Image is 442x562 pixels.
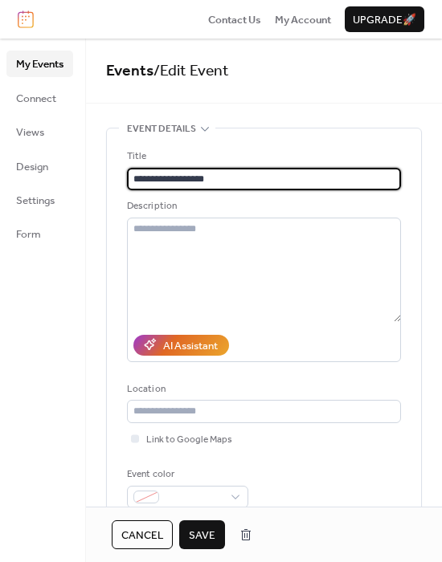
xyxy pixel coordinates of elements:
[208,11,261,27] a: Contact Us
[127,198,398,214] div: Description
[6,119,73,145] a: Views
[179,520,225,549] button: Save
[127,149,398,165] div: Title
[345,6,424,32] button: Upgrade🚀
[18,10,34,28] img: logo
[353,12,416,28] span: Upgrade 🚀
[208,12,261,28] span: Contact Us
[6,187,73,213] a: Settings
[127,466,245,483] div: Event color
[6,85,73,111] a: Connect
[189,527,215,544] span: Save
[275,11,331,27] a: My Account
[127,121,196,137] span: Event details
[106,56,153,86] a: Events
[163,338,218,354] div: AI Assistant
[153,56,229,86] span: / Edit Event
[16,124,44,140] span: Views
[16,193,55,209] span: Settings
[6,51,73,76] a: My Events
[16,91,56,107] span: Connect
[6,221,73,246] a: Form
[112,520,173,549] button: Cancel
[16,56,63,72] span: My Events
[16,159,48,175] span: Design
[16,226,41,242] span: Form
[146,432,232,448] span: Link to Google Maps
[127,381,398,397] div: Location
[275,12,331,28] span: My Account
[6,153,73,179] a: Design
[133,335,229,356] button: AI Assistant
[121,527,163,544] span: Cancel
